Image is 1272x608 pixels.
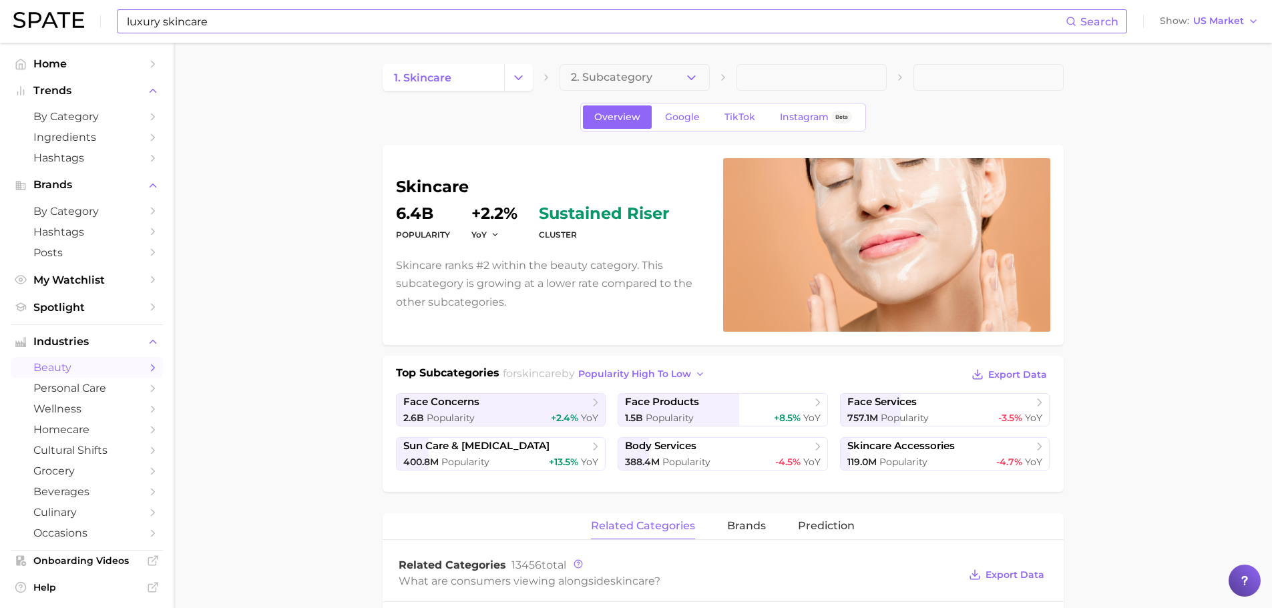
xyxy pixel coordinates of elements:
dt: cluster [539,227,669,243]
span: beverages [33,485,140,498]
button: Trends [11,81,163,101]
a: TikTok [713,105,767,129]
span: 13456 [511,559,542,571]
span: +13.5% [549,456,578,468]
span: Posts [33,246,140,259]
a: homecare [11,419,163,440]
span: culinary [33,506,140,519]
button: Brands [11,175,163,195]
a: face services757.1m Popularity-3.5% YoY [840,393,1050,426]
h1: skincare [396,179,707,195]
span: Brands [33,179,140,191]
span: 1.5b [625,412,643,424]
span: 119.0m [847,456,877,468]
a: culinary [11,502,163,523]
span: Home [33,57,140,70]
span: by Category [33,110,140,123]
span: -3.5% [998,412,1022,424]
span: Related Categories [399,559,506,571]
span: Help [33,581,140,593]
a: Posts [11,242,163,263]
a: body services388.4m Popularity-4.5% YoY [618,437,828,471]
a: occasions [11,523,163,543]
button: ShowUS Market [1156,13,1262,30]
span: YoY [581,456,598,468]
span: TikTok [724,111,755,123]
a: cultural shifts [11,440,163,461]
button: YoY [471,229,500,240]
span: body services [625,440,696,452]
span: sustained riser [539,206,669,222]
span: Industries [33,336,140,348]
span: Instagram [780,111,829,123]
button: Industries [11,332,163,352]
span: YoY [803,412,821,424]
button: Export Data [966,565,1047,584]
span: Spotlight [33,301,140,314]
span: skincare accessories [847,440,955,452]
button: Change Category [504,64,533,91]
span: Popularity [441,456,489,468]
a: face products1.5b Popularity+8.5% YoY [618,393,828,426]
span: face products [625,396,699,408]
a: Onboarding Videos [11,551,163,571]
span: Search [1080,15,1118,28]
span: face concerns [403,396,479,408]
span: Popularity [881,412,929,424]
span: 388.4m [625,456,660,468]
span: by Category [33,205,140,218]
span: Show [1160,17,1189,25]
a: beauty [11,357,163,378]
span: 400.8m [403,456,439,468]
span: related categories [591,520,695,532]
div: What are consumers viewing alongside ? [399,572,960,590]
span: brands [727,520,766,532]
span: popularity high to low [578,368,691,380]
span: -4.5% [775,456,801,468]
span: 1. skincare [394,71,451,84]
button: Export Data [968,365,1050,384]
a: Ingredients [11,127,163,147]
span: total [511,559,566,571]
span: Popularity [662,456,710,468]
span: Hashtags [33,226,140,238]
span: Overview [594,111,640,123]
a: Hashtags [11,147,163,168]
span: 2.6b [403,412,424,424]
span: personal care [33,382,140,394]
span: skincare [517,367,562,380]
a: InstagramBeta [769,105,863,129]
span: Onboarding Videos [33,555,140,567]
span: YoY [1025,412,1042,424]
input: Search here for a brand, industry, or ingredient [126,10,1066,33]
span: sun care & [MEDICAL_DATA] [403,440,550,452]
p: Skincare ranks #2 within the beauty category. This subcategory is growing at a lower rate compare... [396,256,707,311]
a: sun care & [MEDICAL_DATA]400.8m Popularity+13.5% YoY [396,437,606,471]
span: YoY [581,412,598,424]
a: Home [11,53,163,74]
a: personal care [11,378,163,398]
span: -4.7% [996,456,1022,468]
span: Popularity [879,456,927,468]
a: beverages [11,481,163,502]
span: +2.4% [551,412,578,424]
img: SPATE [13,12,84,28]
a: wellness [11,398,163,419]
span: Export Data [988,369,1047,380]
span: beauty [33,361,140,374]
a: by Category [11,106,163,127]
dd: +2.2% [471,206,517,222]
a: Help [11,577,163,597]
h1: Top Subcategories [396,365,499,385]
span: Hashtags [33,151,140,164]
span: for by [503,367,709,380]
a: Spotlight [11,297,163,318]
dd: 6.4b [396,206,450,222]
span: homecare [33,423,140,436]
span: Trends [33,85,140,97]
a: skincare accessories119.0m Popularity-4.7% YoY [840,437,1050,471]
span: +8.5% [774,412,801,424]
a: Google [654,105,711,129]
span: YoY [803,456,821,468]
button: 2. Subcategory [560,64,710,91]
